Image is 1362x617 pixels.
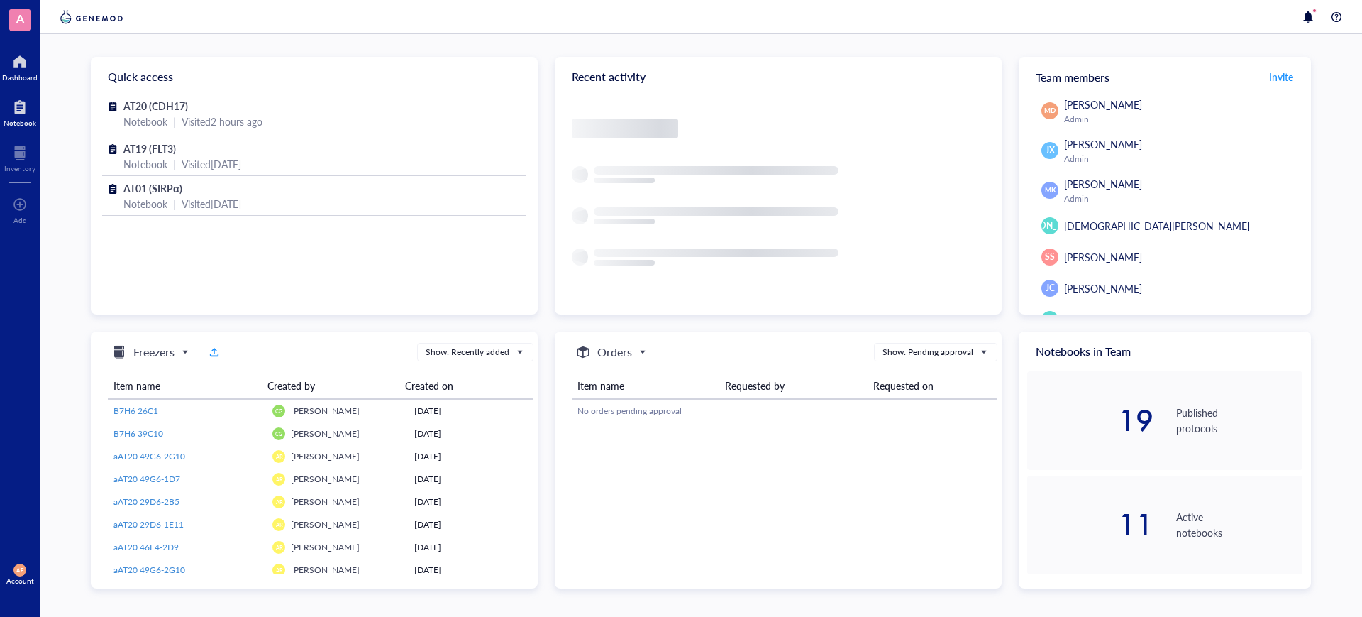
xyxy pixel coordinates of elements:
th: Item name [108,373,262,399]
div: Quick access [91,57,538,97]
span: JX [1046,144,1055,157]
span: MD [1044,106,1056,116]
span: AR [275,453,282,459]
span: aAT20 29D6-1E11 [113,518,184,530]
div: 11 [1027,510,1153,539]
span: [PERSON_NAME] [291,473,360,485]
a: aAT20 49G6-2G10 [113,564,261,577]
span: JW [1044,314,1056,325]
span: A [16,9,24,27]
span: [DEMOGRAPHIC_DATA][PERSON_NAME] [1064,219,1250,233]
div: Published protocols [1176,405,1302,436]
div: [DATE] [414,405,528,417]
span: [PERSON_NAME] [291,427,360,439]
div: Show: Recently added [426,346,509,359]
span: aAT20 49G6-2G10 [113,564,185,576]
div: Visited 2 hours ago [182,114,262,129]
div: Notebook [123,114,167,129]
div: Notebook [123,156,167,172]
span: AR [275,567,282,573]
span: [PERSON_NAME] [1064,312,1142,327]
h5: Freezers [133,344,175,361]
div: Admin [1064,153,1297,165]
span: AR [275,521,282,528]
span: B7H6 26C1 [113,405,158,417]
span: [PERSON_NAME] [291,518,360,530]
div: Dashboard [2,73,38,82]
h5: Orders [597,344,632,361]
div: Admin [1064,193,1297,204]
span: CG [275,408,282,414]
a: Notebook [4,96,36,127]
div: Notebooks in Team [1019,332,1311,371]
span: [PERSON_NAME] [291,496,360,508]
span: [PERSON_NAME] [1064,177,1142,191]
span: SS [1045,251,1055,263]
div: No orders pending approval [577,405,992,417]
span: [PERSON_NAME] [1064,97,1142,111]
div: Recent activity [555,57,1002,97]
th: Requested by [719,373,867,399]
div: Notebook [123,196,167,212]
div: [DATE] [414,541,528,554]
span: [PERSON_NAME] [1064,281,1142,295]
div: Notebook [4,119,36,127]
a: Dashboard [2,50,38,82]
span: [PERSON_NAME] [291,405,360,417]
div: [DATE] [414,450,528,463]
div: Account [6,577,34,585]
th: Created by [262,373,399,399]
span: AT01 (SIRPα) [123,181,182,195]
span: AR [275,498,282,505]
div: [DATE] [414,564,528,577]
span: AR [275,476,282,482]
a: aAT20 49G6-2G10 [113,450,261,463]
a: aAT20 49G6-1D7 [113,473,261,486]
th: Item name [572,373,719,399]
span: [PERSON_NAME] [1064,250,1142,264]
span: aAT20 46F4-2D9 [113,541,179,553]
div: Visited [DATE] [182,156,241,172]
span: AE [16,567,23,573]
th: Created on [399,373,520,399]
div: | [173,114,176,129]
span: aAT20 49G6-2G10 [113,450,185,462]
div: 19 [1027,406,1153,435]
span: CG [275,430,282,437]
a: aAT20 46F4-2D9 [113,541,261,554]
a: Inventory [4,141,35,173]
div: Visited [DATE] [182,196,241,212]
span: AT20 (CDH17) [123,99,188,113]
span: B7H6 39C10 [113,427,163,439]
span: AT19 (FLT3) [123,141,176,155]
img: genemod-logo [57,9,126,26]
span: AR [275,544,282,550]
span: JC [1046,282,1055,295]
div: Active notebooks [1176,509,1302,540]
span: MK [1044,185,1055,195]
span: aAT20 29D6-2B5 [113,496,179,508]
div: [DATE] [414,496,528,508]
span: [PERSON_NAME] [1064,137,1142,151]
div: Admin [1064,114,1297,125]
span: [PERSON_NAME] [291,564,360,576]
div: Inventory [4,164,35,173]
span: [PERSON_NAME] [291,450,360,462]
div: Team members [1019,57,1311,97]
div: | [173,196,176,212]
span: [PERSON_NAME] [1016,219,1085,232]
div: Add [13,216,27,224]
th: Requested on [868,373,997,399]
a: aAT20 29D6-2B5 [113,496,261,508]
div: [DATE] [414,518,528,531]
div: Show: Pending approval [882,346,973,359]
a: B7H6 39C10 [113,427,261,440]
span: [PERSON_NAME] [291,541,360,553]
button: Invite [1268,65,1294,88]
span: Invite [1269,70,1293,84]
div: | [173,156,176,172]
div: [DATE] [414,427,528,440]
a: aAT20 29D6-1E11 [113,518,261,531]
a: B7H6 26C1 [113,405,261,417]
